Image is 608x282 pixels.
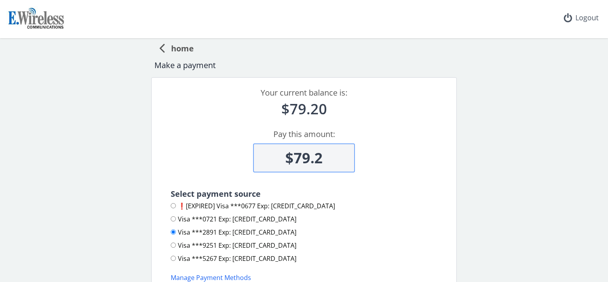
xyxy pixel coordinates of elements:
[171,256,176,261] input: Visa ***5267 Exp: [CREDIT_CARD_DATA]
[171,188,261,199] span: Select payment source
[171,228,335,237] label: Visa ***2891 Exp: [CREDIT_CARD_DATA]
[171,203,176,208] input: ❗️[EXPIRED] Visa ***0677 Exp: [CREDIT_CARD_DATA]
[171,243,176,248] input: Visa ***9251 Exp: [CREDIT_CARD_DATA]
[171,254,335,263] label: Visa ***5267 Exp: [CREDIT_CARD_DATA]
[171,215,335,224] label: Visa ***0721 Exp: [CREDIT_CARD_DATA]
[161,87,447,99] div: Your current balance is:
[161,129,447,140] div: Pay this amount:
[154,60,454,71] div: Make a payment
[161,99,447,119] div: $79.20
[171,202,335,211] label: ❗️[EXPIRED] Visa ***0677 Exp: [CREDIT_CARD_DATA]
[171,229,176,235] input: Visa ***2891 Exp: [CREDIT_CARD_DATA]
[171,241,335,250] label: Visa ***9251 Exp: [CREDIT_CARD_DATA]
[171,216,176,221] input: Visa ***0721 Exp: [CREDIT_CARD_DATA]
[165,40,194,55] span: home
